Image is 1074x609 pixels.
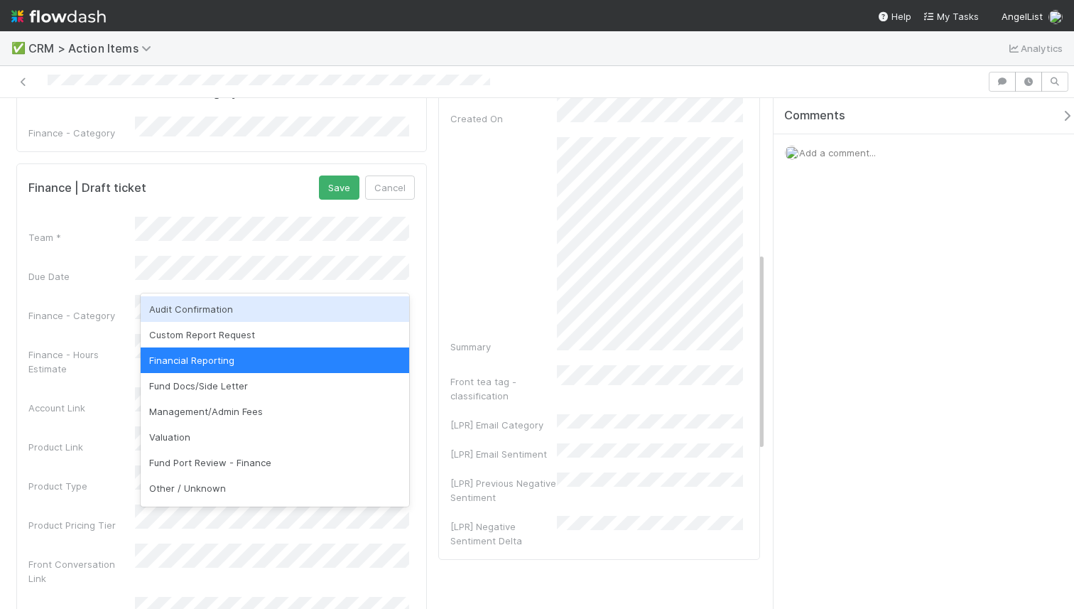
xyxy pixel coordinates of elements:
h5: Finance | Draft ticket [28,181,146,195]
div: Management/Admin Fees [141,399,409,424]
div: Custom Report Request [141,322,409,347]
div: Help [877,9,911,23]
div: [LPR] Negative Sentiment Delta [450,519,557,548]
span: Comments [784,109,845,123]
a: My Tasks [923,9,979,23]
div: Audit Confirmation [141,296,409,322]
div: Product Type [28,479,135,493]
img: avatar_0a9e60f7-03da-485c-bb15-a40c44fcec20.png [1048,10,1063,24]
div: Created On [450,112,557,126]
span: AngelList [1002,11,1043,22]
div: Product Pricing Tier [28,518,135,532]
div: Due Date [28,269,135,284]
div: Front Conversation Link [28,557,135,586]
div: Fund Port Review - Finance [141,450,409,475]
div: [LPR] Previous Negative Sentiment [450,476,557,505]
div: Front tea tag - classification [450,374,557,403]
div: [LPR] Email Category [450,418,557,432]
span: CRM > Action Items [28,41,158,55]
img: avatar_0a9e60f7-03da-485c-bb15-a40c44fcec20.png [785,146,799,160]
div: Fund Docs/Side Letter [141,373,409,399]
button: Save [319,176,359,200]
div: Valuation [141,424,409,450]
div: Finance - Category [28,126,135,140]
div: Other / Unknown [141,475,409,501]
div: Account Link [28,401,135,415]
div: Finance - Hours Estimate [28,347,135,376]
button: Cancel [365,176,415,200]
span: ✅ [11,42,26,54]
div: Finance - Category [28,308,135,323]
div: Product Link [28,440,135,454]
div: Summary [450,340,557,354]
div: Team * [28,230,135,244]
span: Add a comment... [799,147,876,158]
a: Analytics [1007,40,1063,57]
span: My Tasks [923,11,979,22]
div: [LPR] Email Sentiment [450,447,557,461]
div: Help with GP/LP Dashboard Data [141,501,409,527]
img: logo-inverted-e16ddd16eac7371096b0.svg [11,4,106,28]
div: Financial Reporting [141,347,409,373]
